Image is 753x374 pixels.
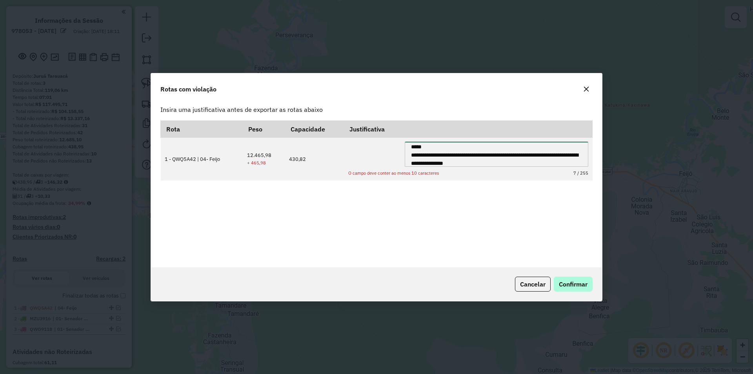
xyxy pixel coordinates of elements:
th: Capacidade [285,120,344,137]
th: Peso [243,120,285,137]
span: Rotas com violação [160,84,216,94]
td: 430,82 [285,137,344,181]
small: 7 / 255 [468,170,588,177]
span: Cancelar [520,280,546,288]
td: 1 - QWQ5A42 | 04- Feijo [161,137,243,181]
td: 12.465,98 [243,137,285,181]
button: Confirmar [554,277,593,292]
p: Insira uma justificativa antes de exportar as rotas abaixo [160,105,593,114]
small: O campo deve conter ao menos 10 caracteres [348,170,468,177]
span: Confirmar [559,280,587,288]
th: Rota [161,120,243,137]
button: Cancelar [515,277,551,292]
th: Justificativa [344,120,592,137]
small: + 465,98 [247,160,266,166]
